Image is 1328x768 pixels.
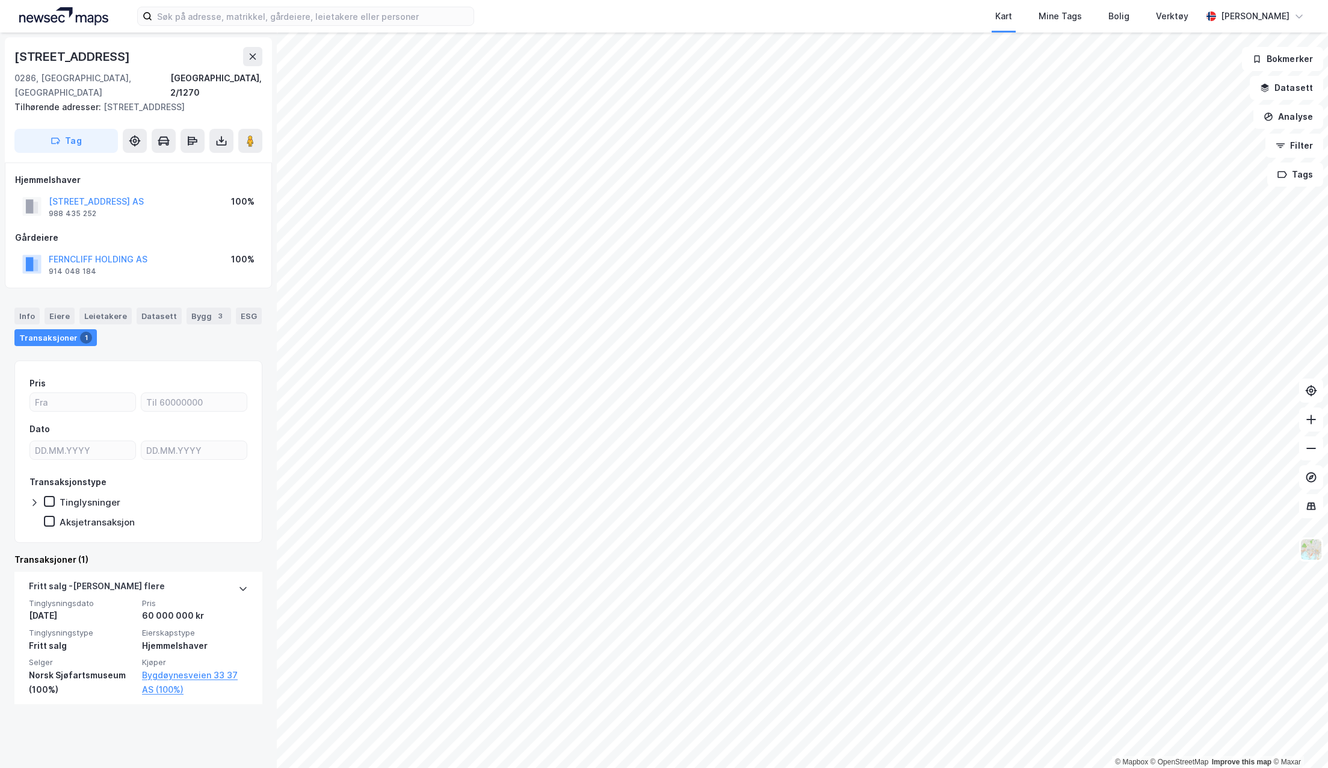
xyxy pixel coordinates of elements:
[14,129,118,153] button: Tag
[1253,105,1323,129] button: Analyse
[29,639,135,653] div: Fritt salg
[14,71,170,100] div: 0286, [GEOGRAPHIC_DATA], [GEOGRAPHIC_DATA]
[29,598,135,609] span: Tinglysningsdato
[187,308,231,324] div: Bygg
[29,475,107,489] div: Transaksjonstype
[29,609,135,623] div: [DATE]
[14,100,253,114] div: [STREET_ADDRESS]
[1150,758,1209,766] a: OpenStreetMap
[1108,9,1129,23] div: Bolig
[29,422,50,436] div: Dato
[30,393,135,411] input: Fra
[29,579,165,598] div: Fritt salg - [PERSON_NAME] flere
[1250,76,1323,100] button: Datasett
[231,252,255,267] div: 100%
[137,308,182,324] div: Datasett
[80,332,92,344] div: 1
[995,9,1012,23] div: Kart
[19,7,108,25] img: logo.a4113a55bc3d86da70a041830d287a7e.svg
[1300,538,1323,561] img: Z
[29,376,46,391] div: Pris
[1212,758,1271,766] a: Improve this map
[142,628,248,638] span: Eierskapstype
[1265,134,1323,158] button: Filter
[30,441,135,459] input: DD.MM.YYYY
[29,657,135,667] span: Selger
[1268,710,1328,768] iframe: Chat Widget
[141,441,247,459] input: DD.MM.YYYY
[1039,9,1082,23] div: Mine Tags
[29,628,135,638] span: Tinglysningstype
[1156,9,1188,23] div: Verktøy
[49,209,96,218] div: 988 435 252
[14,47,132,66] div: [STREET_ADDRESS]
[142,639,248,653] div: Hjemmelshaver
[79,308,132,324] div: Leietakere
[60,516,135,528] div: Aksjetransaksjon
[152,7,474,25] input: Søk på adresse, matrikkel, gårdeiere, leietakere eller personer
[14,553,262,567] div: Transaksjoner (1)
[45,308,75,324] div: Eiere
[142,668,248,697] a: Bygdøynesveien 33 37 AS (100%)
[14,329,97,346] div: Transaksjoner
[1242,47,1323,71] button: Bokmerker
[1115,758,1148,766] a: Mapbox
[142,657,248,667] span: Kjøper
[1221,9,1289,23] div: [PERSON_NAME]
[14,102,103,112] span: Tilhørende adresser:
[15,231,262,245] div: Gårdeiere
[60,497,120,508] div: Tinglysninger
[14,308,40,324] div: Info
[142,609,248,623] div: 60 000 000 kr
[214,310,226,322] div: 3
[142,598,248,609] span: Pris
[236,308,262,324] div: ESG
[29,668,135,697] div: Norsk Sjøfartsmuseum (100%)
[49,267,96,276] div: 914 048 184
[15,173,262,187] div: Hjemmelshaver
[170,71,262,100] div: [GEOGRAPHIC_DATA], 2/1270
[1267,163,1323,187] button: Tags
[231,194,255,209] div: 100%
[141,393,247,411] input: Til 60000000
